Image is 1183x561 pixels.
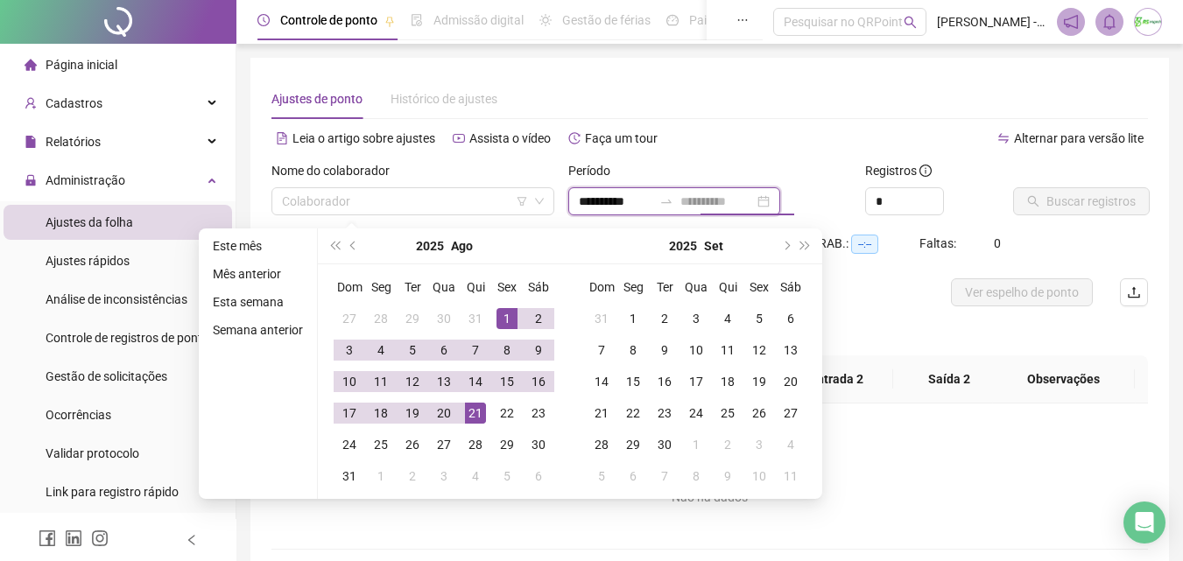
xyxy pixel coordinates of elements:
[534,196,545,207] span: down
[46,96,102,110] span: Cadastros
[433,13,524,27] span: Admissão digital
[717,371,738,392] div: 18
[65,529,82,547] span: linkedin
[397,429,428,460] td: 2025-08-26
[797,234,919,254] div: H. TRAB.:
[717,403,738,424] div: 25
[25,174,37,186] span: lock
[717,308,738,329] div: 4
[271,92,363,106] span: Ajustes de ponto
[365,303,397,334] td: 2025-07-28
[712,429,743,460] td: 2025-10-02
[428,334,460,366] td: 2025-08-06
[780,371,801,392] div: 20
[586,334,617,366] td: 2025-09-07
[46,173,125,187] span: Administração
[649,366,680,397] td: 2025-09-16
[460,303,491,334] td: 2025-07-31
[749,403,770,424] div: 26
[465,434,486,455] div: 28
[591,403,612,424] div: 21
[46,485,179,499] span: Link para registro rápido
[686,466,707,487] div: 8
[339,434,360,455] div: 24
[617,366,649,397] td: 2025-09-15
[997,132,1010,144] span: swap
[523,460,554,492] td: 2025-09-06
[743,429,775,460] td: 2025-10-03
[433,403,454,424] div: 20
[743,397,775,429] td: 2025-09-26
[397,303,428,334] td: 2025-07-29
[680,397,712,429] td: 2025-09-24
[591,308,612,329] div: 31
[775,397,806,429] td: 2025-09-27
[796,228,815,263] button: super-next-year
[1006,369,1121,389] span: Observações
[496,466,518,487] div: 5
[465,466,486,487] div: 4
[397,397,428,429] td: 2025-08-19
[617,303,649,334] td: 2025-09-01
[491,429,523,460] td: 2025-08-29
[851,235,878,254] span: --:--
[365,429,397,460] td: 2025-08-25
[334,397,365,429] td: 2025-08-17
[460,397,491,429] td: 2025-08-21
[749,308,770,329] div: 5
[649,303,680,334] td: 2025-09-02
[780,340,801,361] div: 13
[775,271,806,303] th: Sáb
[206,319,310,340] li: Semana anterior
[749,340,770,361] div: 12
[743,271,775,303] th: Sex
[46,331,209,345] span: Controle de registros de ponto
[433,371,454,392] div: 13
[649,429,680,460] td: 2025-09-30
[736,14,749,26] span: ellipsis
[280,13,377,27] span: Controle de ponto
[465,340,486,361] div: 7
[712,271,743,303] th: Qui
[491,397,523,429] td: 2025-08-22
[46,135,101,149] span: Relatórios
[1127,285,1141,299] span: upload
[523,334,554,366] td: 2025-08-09
[384,16,395,26] span: pushpin
[654,403,675,424] div: 23
[411,14,423,26] span: file-done
[623,340,644,361] div: 8
[654,340,675,361] div: 9
[206,263,310,284] li: Mês anterior
[271,161,401,180] label: Nome do colaborador
[402,340,423,361] div: 5
[591,434,612,455] div: 28
[919,236,959,250] span: Faltas:
[717,340,738,361] div: 11
[951,278,1093,306] button: Ver espelho de ponto
[397,271,428,303] th: Ter
[528,371,549,392] div: 16
[451,228,473,263] button: month panel
[743,460,775,492] td: 2025-10-10
[666,14,679,26] span: dashboard
[686,340,707,361] div: 10
[680,460,712,492] td: 2025-10-08
[591,466,612,487] div: 5
[325,228,344,263] button: super-prev-year
[623,466,644,487] div: 6
[365,271,397,303] th: Seg
[365,366,397,397] td: 2025-08-11
[704,228,723,263] button: month panel
[649,397,680,429] td: 2025-09-23
[433,340,454,361] div: 6
[496,340,518,361] div: 8
[339,308,360,329] div: 27
[586,397,617,429] td: 2025-09-21
[591,371,612,392] div: 14
[46,215,133,229] span: Ajustes da folha
[654,308,675,329] div: 2
[428,429,460,460] td: 2025-08-27
[749,371,770,392] div: 19
[370,308,391,329] div: 28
